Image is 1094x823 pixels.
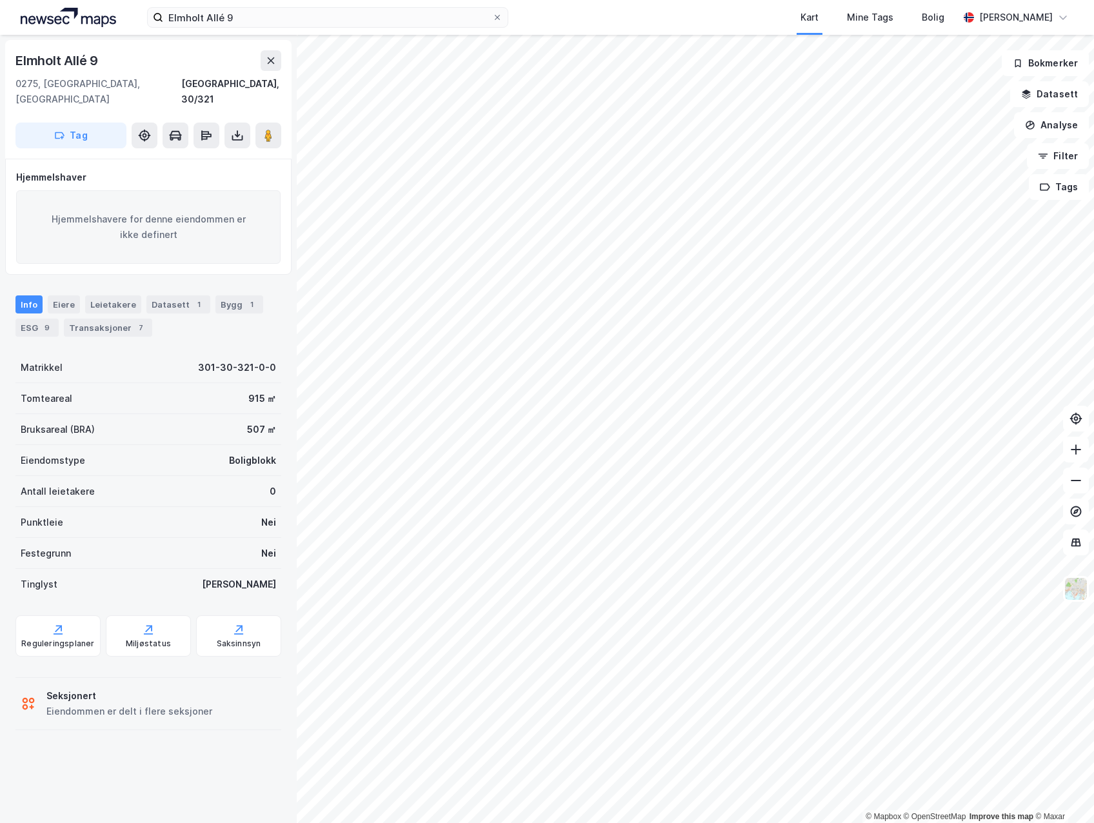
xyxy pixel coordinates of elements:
div: Hjemmelshavere for denne eiendommen er ikke definert [16,190,281,264]
div: Punktleie [21,515,63,530]
div: Matrikkel [21,360,63,375]
div: Seksjonert [46,688,212,704]
button: Filter [1027,143,1089,169]
div: 915 ㎡ [248,391,276,406]
div: Saksinnsyn [217,639,261,649]
div: Eiendommen er delt i flere seksjoner [46,704,212,719]
div: Elmholt Allé 9 [15,50,101,71]
div: 7 [134,321,147,334]
button: Bokmerker [1002,50,1089,76]
div: 1 [245,298,258,311]
div: Nei [261,515,276,530]
div: Transaksjoner [64,319,152,337]
div: Miljøstatus [126,639,171,649]
div: Bruksareal (BRA) [21,422,95,437]
div: Kart [801,10,819,25]
button: Analyse [1014,112,1089,138]
button: Datasett [1010,81,1089,107]
div: 0 [270,484,276,499]
div: Festegrunn [21,546,71,561]
div: Info [15,295,43,313]
a: OpenStreetMap [904,812,966,821]
div: Boligblokk [229,453,276,468]
div: Tinglyst [21,577,57,592]
img: logo.a4113a55bc3d86da70a041830d287a7e.svg [21,8,116,27]
div: Mine Tags [847,10,893,25]
div: Kontrollprogram for chat [1029,761,1094,823]
div: 9 [41,321,54,334]
button: Tag [15,123,126,148]
div: Hjemmelshaver [16,170,281,185]
div: [PERSON_NAME] [979,10,1053,25]
div: Bolig [922,10,944,25]
div: Eiere [48,295,80,313]
input: Søk på adresse, matrikkel, gårdeiere, leietakere eller personer [163,8,492,27]
div: 1 [192,298,205,311]
div: [PERSON_NAME] [202,577,276,592]
div: [GEOGRAPHIC_DATA], 30/321 [181,76,281,107]
div: Reguleringsplaner [21,639,94,649]
div: Leietakere [85,295,141,313]
div: Nei [261,546,276,561]
a: Mapbox [866,812,901,821]
div: Antall leietakere [21,484,95,499]
img: Z [1064,577,1088,601]
a: Improve this map [970,812,1033,821]
div: 301-30-321-0-0 [198,360,276,375]
div: 507 ㎡ [247,422,276,437]
div: Bygg [215,295,263,313]
iframe: Chat Widget [1029,761,1094,823]
button: Tags [1029,174,1089,200]
div: Tomteareal [21,391,72,406]
div: 0275, [GEOGRAPHIC_DATA], [GEOGRAPHIC_DATA] [15,76,181,107]
div: Datasett [146,295,210,313]
div: ESG [15,319,59,337]
div: Eiendomstype [21,453,85,468]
